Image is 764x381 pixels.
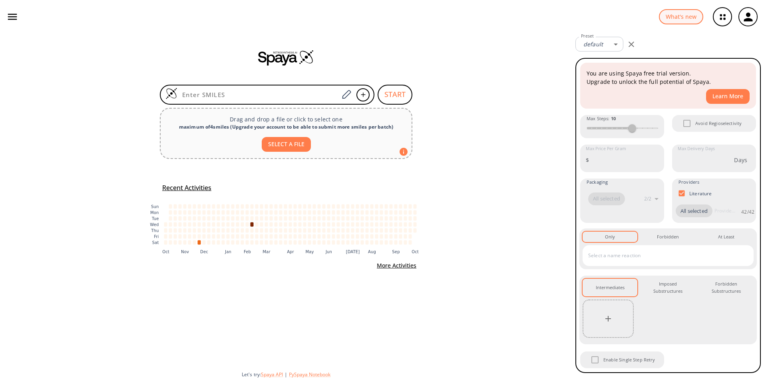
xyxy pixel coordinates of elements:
[657,233,679,240] div: Forbidden
[181,249,189,254] text: Nov
[689,190,712,197] p: Literature
[588,195,625,203] span: All selected
[263,249,271,254] text: Mar
[596,284,625,291] div: Intermediates
[659,9,703,25] button: What's new
[586,146,626,152] label: Max Price Per Gram
[152,240,159,245] text: Sat
[262,137,311,152] button: SELECT A FILE
[587,69,750,86] p: You are using Spaya free trial version. Upgrade to unlock the full potential of Spaya.
[641,232,695,242] button: Forbidden
[162,249,169,254] text: Oct
[165,87,177,99] img: Logo Spaya
[261,371,283,378] button: Spaya API
[741,208,754,215] p: 42 / 42
[583,40,603,48] em: default
[368,249,376,254] text: Aug
[150,222,159,227] text: Wed
[162,184,211,192] h5: Recent Activities
[346,249,360,254] text: [DATE]
[392,249,400,254] text: Sep
[150,210,159,215] text: Mon
[678,179,699,186] span: Providers
[167,115,405,123] p: Drag and drop a file or click to select one
[706,89,750,104] button: Learn More
[164,204,417,244] g: cell
[699,279,754,297] button: Forbidden Substructures
[611,115,616,121] strong: 10
[587,115,616,122] span: Max Steps :
[583,232,637,242] button: Only
[287,249,294,254] text: Apr
[581,33,594,39] label: Preset
[200,249,208,254] text: Dec
[151,204,159,209] text: Sun
[603,356,655,363] span: Enable Single Step Retry
[583,279,637,297] button: Intermediates
[678,146,715,152] label: Max Delivery Days
[244,249,251,254] text: Feb
[586,156,589,164] p: $
[695,120,742,127] span: Avoid Regioselectivity
[647,280,689,295] div: Imposed Substructures
[289,371,330,378] button: PySpaya Notebook
[699,232,754,242] button: At Least
[242,371,569,378] div: Let's try:
[641,279,695,297] button: Imposed Substructures
[162,249,419,254] g: x-axis tick label
[305,249,314,254] text: May
[712,204,737,217] input: Provider name
[177,91,339,99] input: Enter SMILES
[378,85,412,105] button: START
[586,249,738,262] input: Select a name reaction
[644,195,651,202] p: 2 / 2
[734,156,747,164] p: Days
[225,249,231,254] text: Jan
[283,371,289,378] span: |
[151,228,159,233] text: Thu
[154,234,159,239] text: Fri
[412,249,419,254] text: Oct
[374,258,420,273] button: More Activities
[167,123,405,131] div: maximum of 4 smiles ( Upgrade your account to be able to submit more smiles per batch )
[325,249,332,254] text: Jun
[705,280,747,295] div: Forbidden Substructures
[676,207,712,215] span: All selected
[159,181,215,194] button: Recent Activities
[579,351,665,369] div: When Single Step Retry is enabled, if no route is found during retrosynthesis, a retry is trigger...
[151,216,159,221] text: Tue
[150,204,159,245] g: y-axis tick label
[587,179,608,186] span: Packaging
[258,50,314,65] img: Spaya logo
[718,233,734,240] div: At Least
[605,233,615,240] div: Only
